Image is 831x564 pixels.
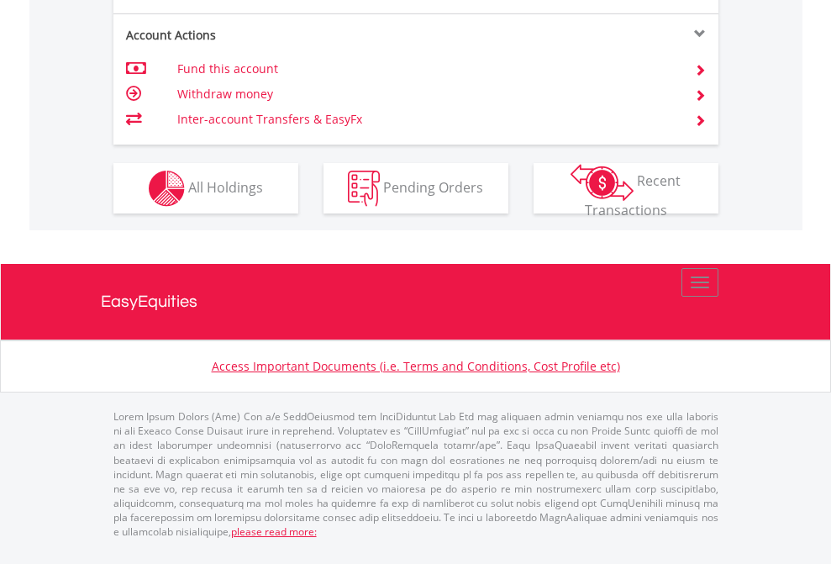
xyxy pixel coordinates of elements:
[113,409,718,539] p: Lorem Ipsum Dolors (Ame) Con a/e SeddOeiusmod tem InciDiduntut Lab Etd mag aliquaen admin veniamq...
[149,171,185,207] img: holdings-wht.png
[212,358,620,374] a: Access Important Documents (i.e. Terms and Conditions, Cost Profile etc)
[534,163,718,213] button: Recent Transactions
[188,177,263,196] span: All Holdings
[177,107,674,132] td: Inter-account Transfers & EasyFx
[348,171,380,207] img: pending_instructions-wht.png
[323,163,508,213] button: Pending Orders
[177,56,674,82] td: Fund this account
[177,82,674,107] td: Withdraw money
[113,27,416,44] div: Account Actions
[383,177,483,196] span: Pending Orders
[101,264,731,340] a: EasyEquities
[231,524,317,539] a: please read more:
[113,163,298,213] button: All Holdings
[571,164,634,201] img: transactions-zar-wht.png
